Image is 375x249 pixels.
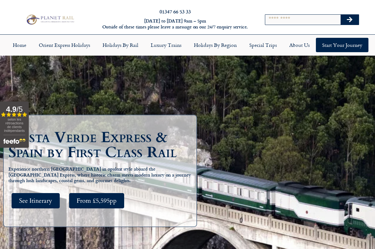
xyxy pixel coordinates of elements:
[12,193,60,208] a: See Itinerary
[283,38,316,52] a: About Us
[7,38,33,52] a: Home
[316,38,368,52] a: Start your Journey
[69,193,124,208] a: From £5,595pp
[341,15,359,25] button: Search
[144,38,188,52] a: Luxury Trains
[243,38,283,52] a: Special Trips
[8,166,195,184] h5: Experience northern [GEOGRAPHIC_DATA] in opulent style aboard the [GEOGRAPHIC_DATA] Express, wher...
[19,197,52,205] span: See Itinerary
[24,13,75,26] img: Planet Rail Train Holidays Logo
[102,18,249,30] h6: [DATE] to [DATE] 9am – 5pm Outside of these times please leave a message on our 24/7 enquiry serv...
[3,38,372,52] nav: Menu
[160,8,191,15] a: 01347 66 53 33
[33,38,96,52] a: Orient Express Holidays
[77,197,117,205] span: From £5,595pp
[96,38,144,52] a: Holidays by Rail
[8,130,195,160] h1: Costa Verde Express & Spain by First Class Rail
[188,38,243,52] a: Holidays by Region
